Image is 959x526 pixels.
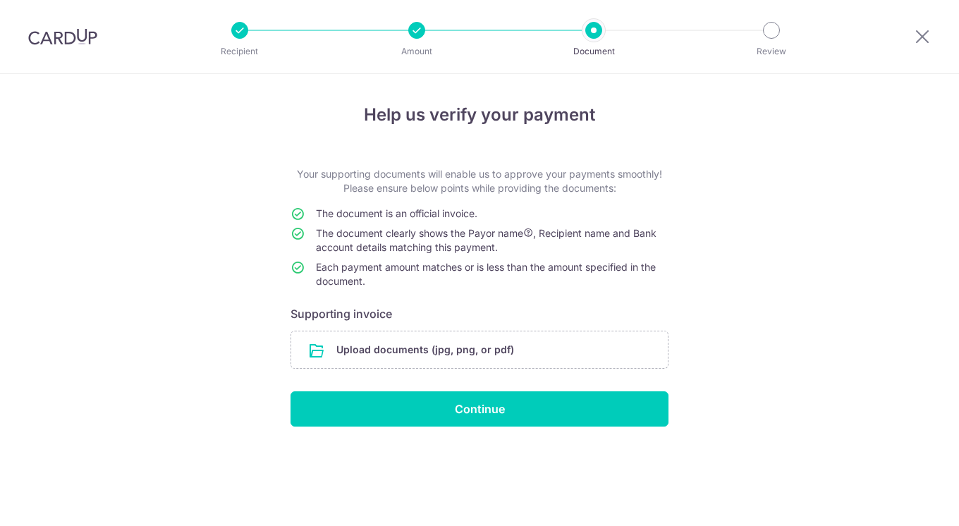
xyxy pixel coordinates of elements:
[291,391,668,427] input: Continue
[291,167,668,195] p: Your supporting documents will enable us to approve your payments smoothly! Please ensure below p...
[365,44,469,59] p: Amount
[291,331,668,369] div: Upload documents (jpg, png, or pdf)
[316,261,656,287] span: Each payment amount matches or is less than the amount specified in the document.
[316,227,656,253] span: The document clearly shows the Payor name , Recipient name and Bank account details matching this...
[291,102,668,128] h4: Help us verify your payment
[188,44,292,59] p: Recipient
[316,207,477,219] span: The document is an official invoice.
[719,44,824,59] p: Review
[28,28,97,45] img: CardUp
[291,305,668,322] h6: Supporting invoice
[542,44,646,59] p: Document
